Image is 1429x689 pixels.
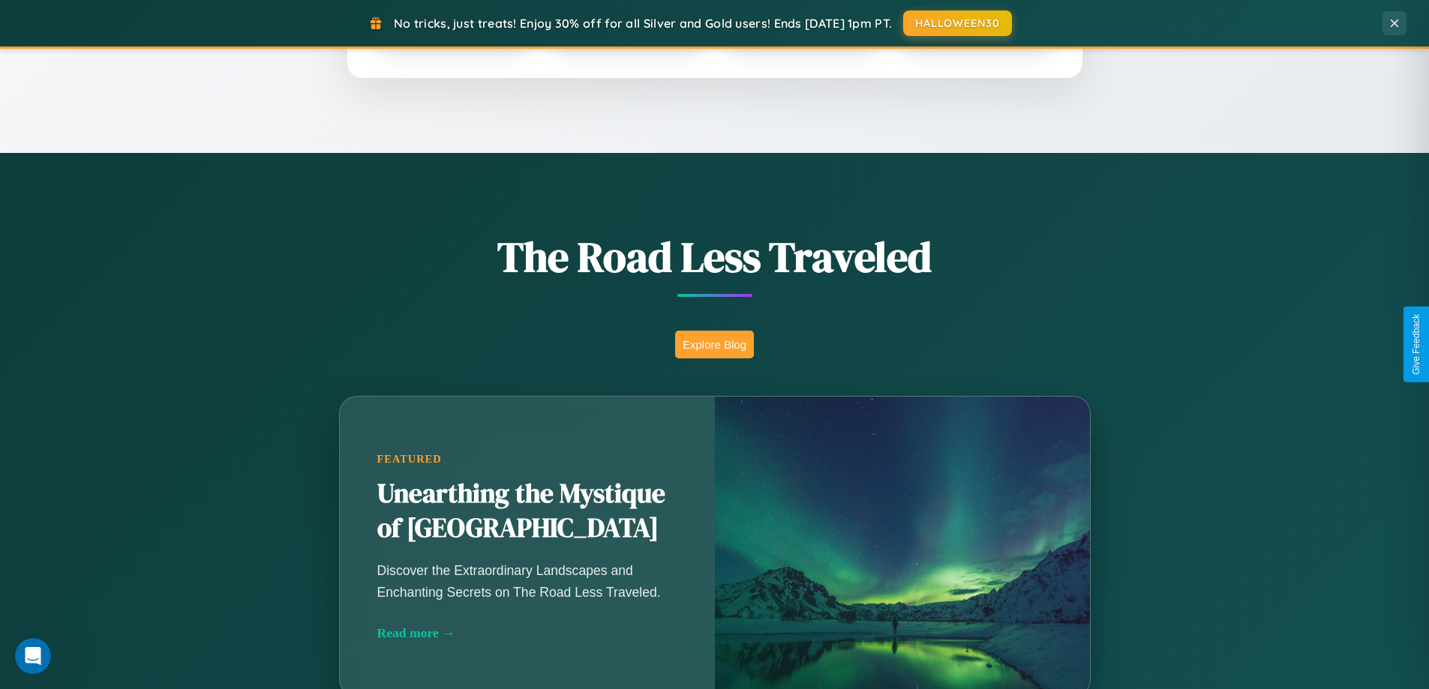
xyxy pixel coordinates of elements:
div: Featured [377,453,677,466]
h2: Unearthing the Mystique of [GEOGRAPHIC_DATA] [377,477,677,546]
button: Explore Blog [675,331,754,358]
span: No tricks, just treats! Enjoy 30% off for all Silver and Gold users! Ends [DATE] 1pm PT. [394,16,892,31]
div: Give Feedback [1411,314,1421,375]
div: Read more → [377,625,677,641]
button: HALLOWEEN30 [903,10,1012,36]
p: Discover the Extraordinary Landscapes and Enchanting Secrets on The Road Less Traveled. [377,560,677,602]
h1: The Road Less Traveled [265,228,1165,286]
iframe: Intercom live chat [15,638,51,674]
